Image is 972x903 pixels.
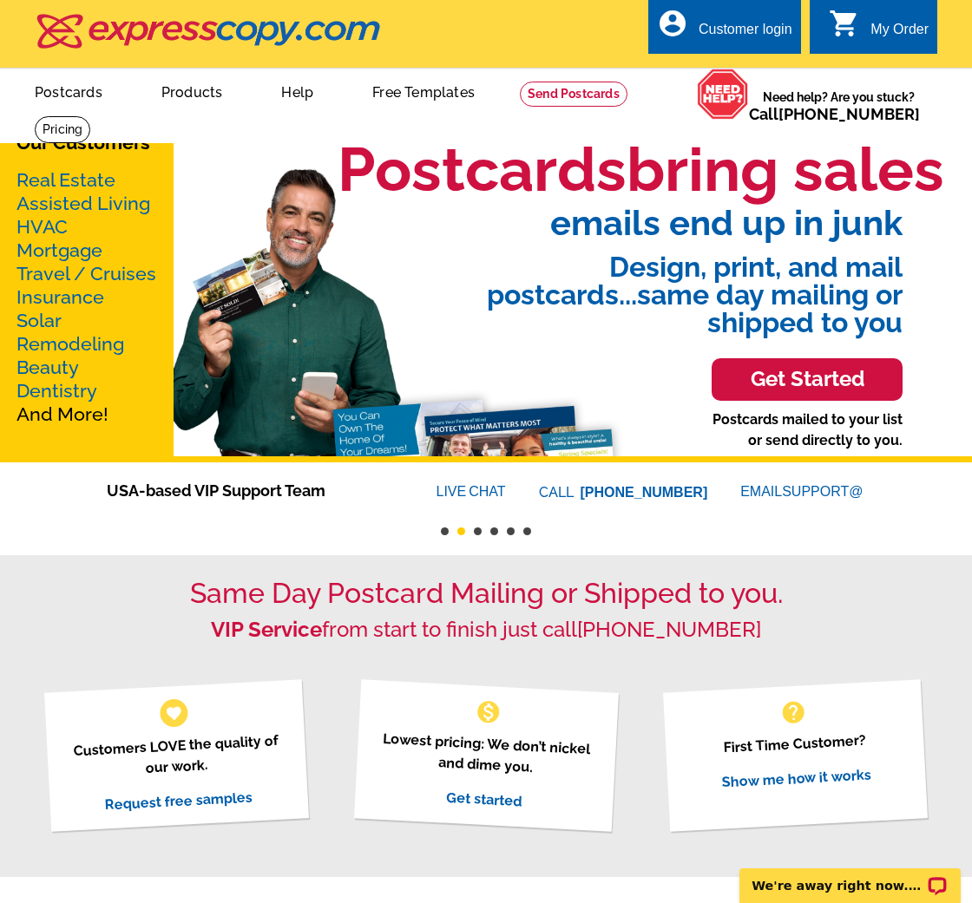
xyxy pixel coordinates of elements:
[870,22,929,46] div: My Order
[296,240,903,337] span: Design, print, and mail postcards...same day mailing or shipped to you
[376,728,597,781] p: Lowest pricing: We don’t nickel and dime you.
[105,788,253,813] a: Request free samples
[165,703,183,722] span: favorite
[457,527,465,535] button: 2 of 6
[445,788,522,809] a: Get started
[581,485,708,500] a: [PHONE_NUMBER]
[437,484,506,499] a: LIVECHAT
[16,193,150,214] a: Assisted Living
[740,484,865,499] a: EMAILSUPPORT@
[134,70,251,111] a: Products
[16,333,124,355] a: Remodeling
[16,239,102,261] a: Mortgage
[749,88,929,123] span: Need help? Are you stuck?
[829,19,929,41] a: shopping_cart My Order
[749,105,920,123] span: Call
[441,527,449,535] button: 1 of 6
[829,8,860,39] i: shopping_cart
[697,69,749,120] img: help
[713,409,903,451] p: Postcards mailed to your list or send directly to you.
[474,527,482,535] button: 3 of 6
[16,168,157,426] p: And More!
[253,70,341,111] a: Help
[733,367,881,392] h3: Get Started
[721,766,872,790] a: Show me how it works
[712,337,903,409] a: Get Started
[685,728,905,760] p: First Time Customer?
[16,286,104,308] a: Insurance
[16,263,156,285] a: Travel / Cruises
[577,617,761,642] a: [PHONE_NUMBER]
[107,479,384,502] span: USA-based VIP Support Team
[16,216,68,238] a: HVAC
[16,310,62,331] a: Solar
[35,577,937,610] h1: Same Day Postcard Mailing or Shipped to you.
[66,730,287,782] p: Customers LOVE the quality of our work.
[211,617,322,642] strong: VIP Service
[338,133,944,206] h1: Postcards bring sales
[345,70,502,111] a: Free Templates
[507,527,515,535] button: 5 of 6
[7,70,130,111] a: Postcards
[475,698,502,726] span: monetization_on
[16,357,79,378] a: Beauty
[728,848,972,903] iframe: LiveChat chat widget
[657,8,688,39] i: account_circle
[539,482,576,503] font: CALL
[779,698,807,726] span: help
[16,169,115,191] a: Real Estate
[437,481,470,502] font: LIVE
[490,527,498,535] button: 4 of 6
[16,380,97,402] a: Dentistry
[35,618,937,643] h2: from start to finish just call
[778,105,920,123] a: [PHONE_NUMBER]
[782,481,865,502] font: SUPPORT@
[699,22,792,46] div: Customer login
[296,206,903,240] span: emails end up in junk
[657,19,792,41] a: account_circle Customer login
[523,527,531,535] button: 6 of 6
